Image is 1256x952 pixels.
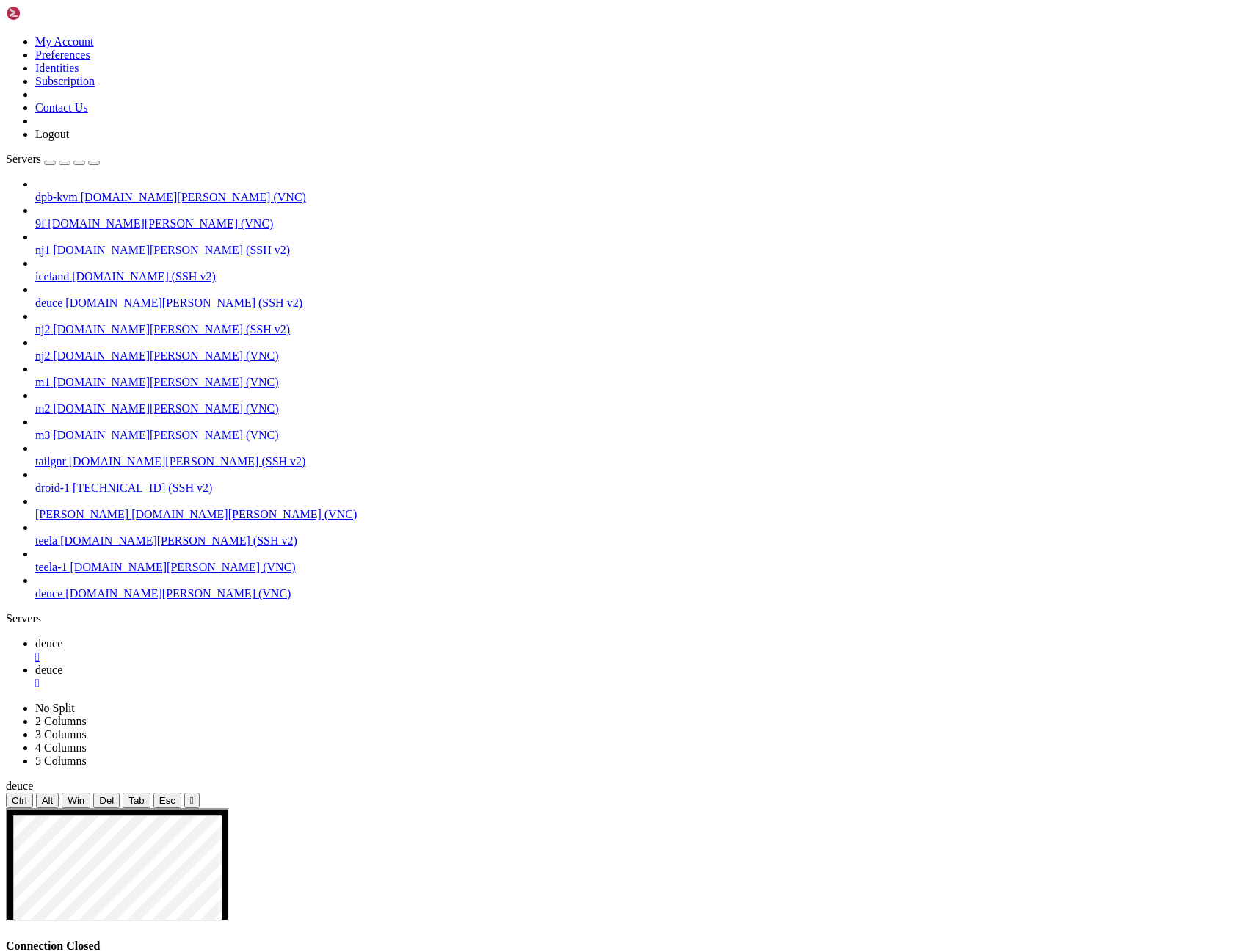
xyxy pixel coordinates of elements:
[35,468,1250,495] li: droid-1 [TECHNICAL_ID] (SSH v2)
[73,482,212,494] span: [TECHNICAL_ID] (SSH v2)
[35,35,94,48] a: My Account
[35,677,1250,690] a: 
[35,455,66,468] span: tailgnr
[190,795,194,806] div: 
[35,230,1250,257] li: nj1 [DOMAIN_NAME][PERSON_NAME] (SSH v2)
[35,587,1250,600] a: deuce [DOMAIN_NAME][PERSON_NAME] (VNC)
[36,793,59,808] button: Alt
[35,376,1250,389] a: m1 [DOMAIN_NAME][PERSON_NAME] (VNC)
[35,561,68,573] span: teela-1
[35,534,57,547] span: teela
[35,728,87,741] a: 3 Columns
[6,153,100,165] a: Servers
[35,650,1250,664] a: 
[35,482,1250,495] a: droid-1 [TECHNICAL_ID] (SSH v2)
[35,257,1250,283] li: iceland [DOMAIN_NAME] (SSH v2)
[35,664,62,676] span: deuce
[35,664,1250,690] a: deuce
[35,402,1250,415] a: m2 [DOMAIN_NAME][PERSON_NAME] (VNC)
[123,793,150,808] button: Tab
[35,637,1250,664] a: deuce
[35,508,128,520] span: [PERSON_NAME]
[35,349,50,362] span: nj2
[42,795,54,806] span: Alt
[35,128,69,140] a: Logout
[99,795,114,806] span: Del
[35,495,1250,521] li: [PERSON_NAME] [DOMAIN_NAME][PERSON_NAME] (VNC)
[6,6,90,21] img: Shellngn
[35,191,1250,204] a: dpb-kvm [DOMAIN_NAME][PERSON_NAME] (VNC)
[35,574,1250,600] li: deuce [DOMAIN_NAME][PERSON_NAME] (VNC)
[35,429,50,441] span: m3
[35,244,1250,257] a: nj1 [DOMAIN_NAME][PERSON_NAME] (SSH v2)
[79,7,87,23] span: ~
[6,940,100,952] span: Connection Closed
[35,741,87,754] a: 4 Columns
[35,297,62,309] span: deuce
[35,482,70,494] span: droid-1
[68,795,84,806] span: Win
[35,75,95,87] a: Subscription
[35,244,50,256] span: nj1
[12,795,27,806] span: Ctrl
[35,363,1250,389] li: m1 [DOMAIN_NAME][PERSON_NAME] (VNC)
[6,780,33,792] span: deuce
[35,534,1250,548] a: teela [DOMAIN_NAME][PERSON_NAME] (SSH v2)
[65,587,291,600] span: [DOMAIN_NAME][PERSON_NAME] (VNC)
[35,217,1250,230] a: 9f [DOMAIN_NAME][PERSON_NAME] (VNC)
[35,48,90,61] a: Preferences
[48,217,273,230] span: [DOMAIN_NAME][PERSON_NAME] (VNC)
[35,270,69,283] span: iceland
[35,561,1250,574] a: teela-1 [DOMAIN_NAME][PERSON_NAME] (VNC)
[35,376,50,388] span: m1
[35,323,1250,336] a: nj2 [DOMAIN_NAME][PERSON_NAME] (SSH v2)
[53,376,278,388] span: [DOMAIN_NAME][PERSON_NAME] (VNC)
[153,793,181,808] button: Esc
[53,349,278,362] span: [DOMAIN_NAME][PERSON_NAME] (VNC)
[35,702,75,714] a: No Split
[35,323,50,335] span: nj2
[53,402,278,415] span: [DOMAIN_NAME][PERSON_NAME] (VNC)
[131,508,357,520] span: [DOMAIN_NAME][PERSON_NAME] (VNC)
[35,178,1250,204] li: dpb-kvm [DOMAIN_NAME][PERSON_NAME] (VNC)
[35,270,1250,283] a: iceland [DOMAIN_NAME] (SSH v2)
[35,310,1250,336] li: nj2 [DOMAIN_NAME][PERSON_NAME] (SSH v2)
[35,548,1250,574] li: teela-1 [DOMAIN_NAME][PERSON_NAME] (VNC)
[35,191,78,203] span: dpb-kvm
[6,6,1065,23] x-row: : $
[35,637,62,650] span: deuce
[69,455,306,468] span: [DOMAIN_NAME][PERSON_NAME] (SSH v2)
[62,793,90,808] button: Win
[35,415,1250,442] li: m3 [DOMAIN_NAME][PERSON_NAME] (VNC)
[35,389,1250,415] li: m2 [DOMAIN_NAME][PERSON_NAME] (VNC)
[35,442,1250,468] li: tailgnr [DOMAIN_NAME][PERSON_NAME] (SSH v2)
[72,270,216,283] span: [DOMAIN_NAME] (SSH v2)
[35,455,1250,468] a: tailgnr [DOMAIN_NAME][PERSON_NAME] (SSH v2)
[35,508,1250,521] a: [PERSON_NAME] [DOMAIN_NAME][PERSON_NAME] (VNC)
[6,7,72,23] span: dpb@deuce
[35,429,1250,442] a: m3 [DOMAIN_NAME][PERSON_NAME] (VNC)
[35,715,87,727] a: 2 Columns
[53,323,290,335] span: [DOMAIN_NAME][PERSON_NAME] (SSH v2)
[35,297,1250,310] a: deuce [DOMAIN_NAME][PERSON_NAME] (SSH v2)
[35,402,50,415] span: m2
[60,534,297,547] span: [DOMAIN_NAME][PERSON_NAME] (SSH v2)
[53,429,278,441] span: [DOMAIN_NAME][PERSON_NAME] (VNC)
[35,521,1250,548] li: teela [DOMAIN_NAME][PERSON_NAME] (SSH v2)
[159,795,175,806] span: Esc
[35,101,88,114] a: Contact Us
[93,793,120,808] button: Del
[35,217,45,230] span: 9f
[70,561,296,573] span: [DOMAIN_NAME][PERSON_NAME] (VNC)
[103,6,110,23] div: (13, 0)
[35,62,79,74] a: Identities
[35,755,87,767] a: 5 Columns
[6,153,41,165] span: Servers
[35,283,1250,310] li: deuce [DOMAIN_NAME][PERSON_NAME] (SSH v2)
[6,793,33,808] button: Ctrl
[35,204,1250,230] li: 9f [DOMAIN_NAME][PERSON_NAME] (VNC)
[53,244,290,256] span: [DOMAIN_NAME][PERSON_NAME] (SSH v2)
[65,297,302,309] span: [DOMAIN_NAME][PERSON_NAME] (SSH v2)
